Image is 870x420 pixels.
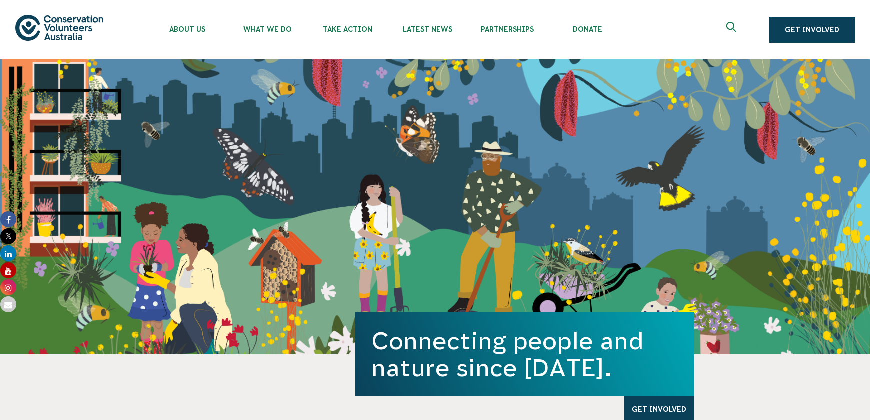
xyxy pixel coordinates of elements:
button: Expand search box Close search box [720,18,744,42]
span: What We Do [227,25,307,33]
span: Expand search box [726,22,739,38]
span: Partnerships [467,25,547,33]
a: Get Involved [769,17,855,43]
h1: Connecting people and nature since [DATE]. [371,327,678,381]
span: Donate [547,25,627,33]
span: About Us [147,25,227,33]
img: logo.svg [15,15,103,40]
span: Latest News [387,25,467,33]
span: Take Action [307,25,387,33]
